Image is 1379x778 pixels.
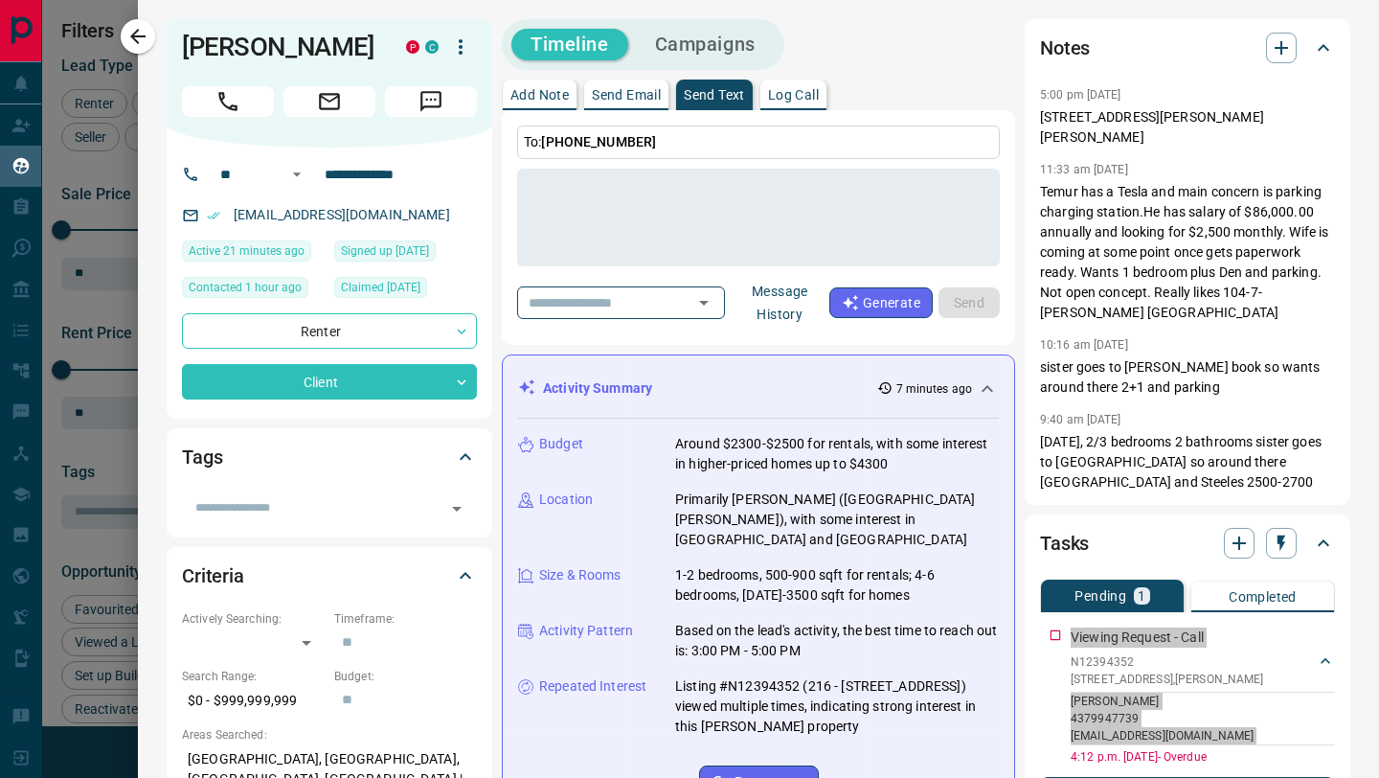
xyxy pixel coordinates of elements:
[592,88,661,102] p: Send Email
[675,621,999,661] p: Based on the lead's activity, the best time to reach out is: 3:00 PM - 5:00 PM
[334,240,477,267] div: Sat Oct 16 2021
[182,726,477,744] p: Areas Searched:
[539,676,646,697] p: Repeated Interest
[1071,727,1335,744] p: [EMAIL_ADDRESS][DOMAIN_NAME]
[1040,413,1121,426] p: 9:40 am [DATE]
[1040,520,1335,566] div: Tasks
[182,364,477,400] div: Client
[1071,650,1335,692] div: N12394352[STREET_ADDRESS],[PERSON_NAME]
[518,371,999,406] div: Activity Summary7 minutes ago
[189,241,305,261] span: Active 21 minutes ago
[1040,107,1335,148] p: [STREET_ADDRESS][PERSON_NAME][PERSON_NAME]
[285,163,308,186] button: Open
[896,380,972,398] p: 7 minutes ago
[341,241,429,261] span: Signed up [DATE]
[768,88,819,102] p: Log Call
[334,277,477,304] div: Fri Sep 01 2023
[182,668,325,685] p: Search Range:
[675,676,999,737] p: Listing #N12394352 (216 - [STREET_ADDRESS]) viewed multiple times, indicating strong interest in ...
[334,668,477,685] p: Budget:
[182,553,477,599] div: Criteria
[1040,88,1121,102] p: 5:00 pm [DATE]
[1071,671,1263,688] p: [STREET_ADDRESS] , [PERSON_NAME]
[675,434,999,474] p: Around $2300-$2500 for rentals, with some interest in higher-priced homes up to $4300
[1040,357,1335,398] p: sister goes to [PERSON_NAME] book so wants around there 2+1 and parking
[182,313,477,349] div: Renter
[1040,528,1089,559] h2: Tasks
[1071,748,1335,766] p: 4:12 p.m. [DATE] - Overdue
[539,565,622,585] p: Size & Rooms
[636,29,775,60] button: Campaigns
[182,561,244,591] h2: Criteria
[829,287,933,318] button: Generate
[182,240,325,267] div: Fri Sep 12 2025
[182,277,325,304] div: Fri Sep 12 2025
[1040,163,1128,176] p: 11:33 am [DATE]
[1040,432,1335,492] p: [DATE], 2/3 bedrooms 2 bathrooms sister goes to [GEOGRAPHIC_DATA] so around there [GEOGRAPHIC_DAT...
[334,610,477,628] p: Timeframe:
[182,685,325,717] p: $0 - $999,999,999
[406,40,419,54] div: property.ca
[1071,693,1335,710] p: [PERSON_NAME]
[385,86,477,117] span: Message
[539,490,593,510] p: Location
[1229,590,1297,604] p: Completed
[731,276,829,330] button: Message History
[1040,338,1128,352] p: 10:16 am [DATE]
[511,29,628,60] button: Timeline
[425,40,439,54] div: condos.ca
[1074,589,1126,603] p: Pending
[283,86,375,117] span: Email
[182,442,222,472] h2: Tags
[517,126,1000,159] p: To:
[207,209,220,222] svg: Email Verified
[1040,33,1090,63] h2: Notes
[539,434,583,454] p: Budget
[182,610,325,628] p: Actively Searching:
[1040,25,1335,71] div: Notes
[1071,710,1335,727] p: 4379947739
[182,434,477,480] div: Tags
[690,289,717,316] button: Open
[1071,653,1263,671] p: N12394352
[543,378,652,399] p: Activity Summary
[675,565,999,606] p: 1-2 bedrooms, 500-900 sqft for rentals; 4-6 bedrooms, [DATE]-3500 sqft for homes
[510,88,569,102] p: Add Note
[189,278,302,297] span: Contacted 1 hour ago
[539,621,633,641] p: Activity Pattern
[234,207,450,222] a: [EMAIL_ADDRESS][DOMAIN_NAME]
[684,88,745,102] p: Send Text
[1138,589,1145,603] p: 1
[182,86,274,117] span: Call
[1040,182,1335,323] p: Temur has a Tesla and main concern is parking charging station.He has salary of $86,000.00 annual...
[182,32,377,62] h1: [PERSON_NAME]
[541,134,656,149] span: [PHONE_NUMBER]
[1071,628,1204,648] p: Viewing Request - Call
[443,495,470,522] button: Open
[675,490,999,550] p: Primarily [PERSON_NAME] ([GEOGRAPHIC_DATA][PERSON_NAME]), with some interest in [GEOGRAPHIC_DATA]...
[341,278,420,297] span: Claimed [DATE]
